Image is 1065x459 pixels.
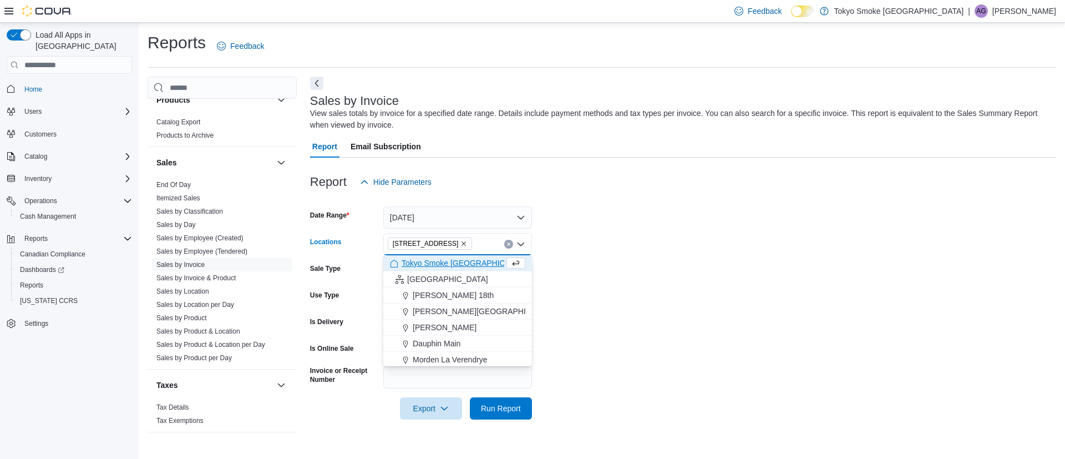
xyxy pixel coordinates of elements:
[156,208,223,215] a: Sales by Classification
[2,231,136,246] button: Reports
[156,301,234,309] a: Sales by Location per Day
[402,258,531,269] span: Tokyo Smoke [GEOGRAPHIC_DATA]
[156,380,178,391] h3: Taxes
[156,157,272,168] button: Sales
[383,287,532,304] button: [PERSON_NAME] 18th
[156,287,209,295] a: Sales by Location
[388,238,473,250] span: 450 Yonge St
[2,149,136,164] button: Catalog
[156,274,236,282] a: Sales by Invoice & Product
[16,279,132,292] span: Reports
[156,314,207,322] span: Sales by Product
[976,4,986,18] span: AG
[24,107,42,116] span: Users
[16,210,80,223] a: Cash Management
[20,83,47,96] a: Home
[156,207,223,216] span: Sales by Classification
[24,152,47,161] span: Catalog
[148,115,297,147] div: Products
[791,6,814,17] input: Dark Mode
[156,416,204,425] span: Tax Exemptions
[230,41,264,52] span: Feedback
[156,234,244,242] a: Sales by Employee (Created)
[156,94,272,105] button: Products
[20,128,61,141] a: Customers
[11,262,136,278] a: Dashboards
[393,238,459,249] span: [STREET_ADDRESS]
[310,238,342,246] label: Locations
[24,85,42,94] span: Home
[310,291,339,300] label: Use Type
[24,196,57,205] span: Operations
[310,317,343,326] label: Is Delivery
[310,77,323,90] button: Next
[351,135,421,158] span: Email Subscription
[16,263,69,276] a: Dashboards
[20,316,132,330] span: Settings
[275,379,288,392] button: Taxes
[310,108,1051,131] div: View sales totals by invoice for a specified date range. Details include payment methods and tax ...
[20,250,85,259] span: Canadian Compliance
[20,105,46,118] button: Users
[975,4,988,18] div: Andrea Geater
[156,340,265,349] span: Sales by Product & Location per Day
[383,271,532,287] button: [GEOGRAPHIC_DATA]
[20,265,64,274] span: Dashboards
[748,6,782,17] span: Feedback
[212,35,268,57] a: Feedback
[413,306,557,317] span: [PERSON_NAME][GEOGRAPHIC_DATA]
[383,336,532,352] button: Dauphin Main
[11,278,136,293] button: Reports
[156,327,240,336] span: Sales by Product & Location
[11,246,136,262] button: Canadian Compliance
[16,279,48,292] a: Reports
[2,104,136,119] button: Users
[481,403,521,414] span: Run Report
[156,287,209,296] span: Sales by Location
[156,221,196,229] a: Sales by Day
[24,234,48,243] span: Reports
[156,261,205,269] a: Sales by Invoice
[310,344,354,353] label: Is Online Sale
[156,300,234,309] span: Sales by Location per Day
[156,157,177,168] h3: Sales
[407,397,455,420] span: Export
[20,232,52,245] button: Reports
[20,172,56,185] button: Inventory
[156,194,200,202] a: Itemized Sales
[310,264,341,273] label: Sale Type
[400,397,462,420] button: Export
[156,354,232,362] a: Sales by Product per Day
[460,240,467,247] button: Remove 450 Yonge St from selection in this group
[407,274,488,285] span: [GEOGRAPHIC_DATA]
[156,403,189,412] span: Tax Details
[22,6,72,17] img: Cova
[310,366,379,384] label: Invoice or Receipt Number
[2,193,136,209] button: Operations
[275,156,288,169] button: Sales
[156,181,191,189] a: End Of Day
[156,247,247,256] span: Sales by Employee (Tendered)
[310,175,347,189] h3: Report
[383,304,532,320] button: [PERSON_NAME][GEOGRAPHIC_DATA]
[16,210,132,223] span: Cash Management
[383,206,532,229] button: [DATE]
[156,248,247,255] a: Sales by Employee (Tendered)
[20,212,76,221] span: Cash Management
[16,294,82,307] a: [US_STATE] CCRS
[310,94,399,108] h3: Sales by Invoice
[156,327,240,335] a: Sales by Product & Location
[20,317,53,330] a: Settings
[20,105,132,118] span: Users
[275,93,288,107] button: Products
[20,194,132,208] span: Operations
[156,380,272,391] button: Taxes
[156,260,205,269] span: Sales by Invoice
[2,315,136,331] button: Settings
[156,118,200,126] a: Catalog Export
[148,32,206,54] h1: Reports
[156,417,204,425] a: Tax Exemptions
[2,80,136,97] button: Home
